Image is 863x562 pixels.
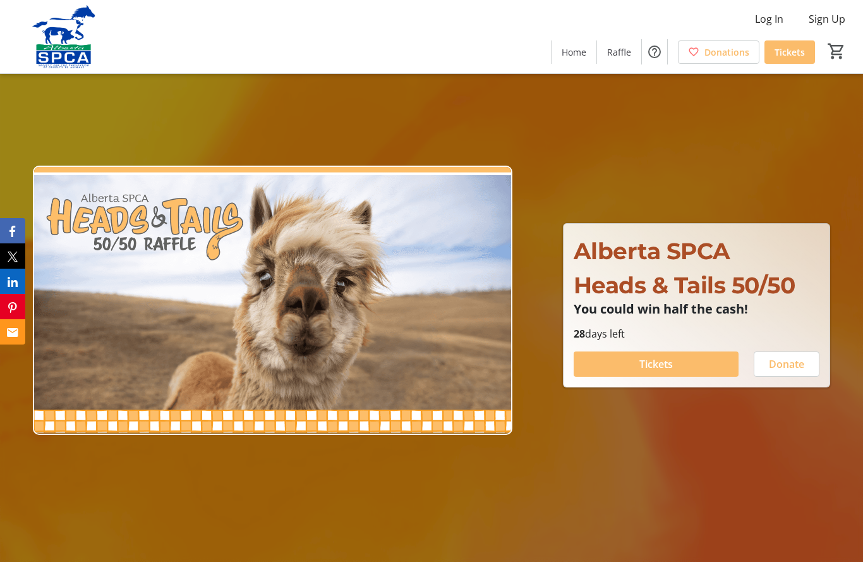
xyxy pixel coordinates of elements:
[574,327,585,341] span: 28
[8,5,120,68] img: Alberta SPCA's Logo
[574,351,739,377] button: Tickets
[825,40,848,63] button: Cart
[704,46,749,59] span: Donations
[809,11,845,27] span: Sign Up
[642,39,667,64] button: Help
[574,302,819,316] p: You could win half the cash!
[764,40,815,64] a: Tickets
[639,357,673,372] span: Tickets
[769,357,804,372] span: Donate
[574,237,730,265] span: Alberta SPCA
[775,46,805,59] span: Tickets
[562,46,586,59] span: Home
[597,40,641,64] a: Raffle
[678,40,759,64] a: Donations
[574,271,795,299] span: Heads & Tails 50/50
[745,9,794,29] button: Log In
[799,9,855,29] button: Sign Up
[574,326,819,341] p: days left
[754,351,819,377] button: Donate
[755,11,783,27] span: Log In
[33,166,512,436] img: Campaign CTA Media Photo
[607,46,631,59] span: Raffle
[552,40,596,64] a: Home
